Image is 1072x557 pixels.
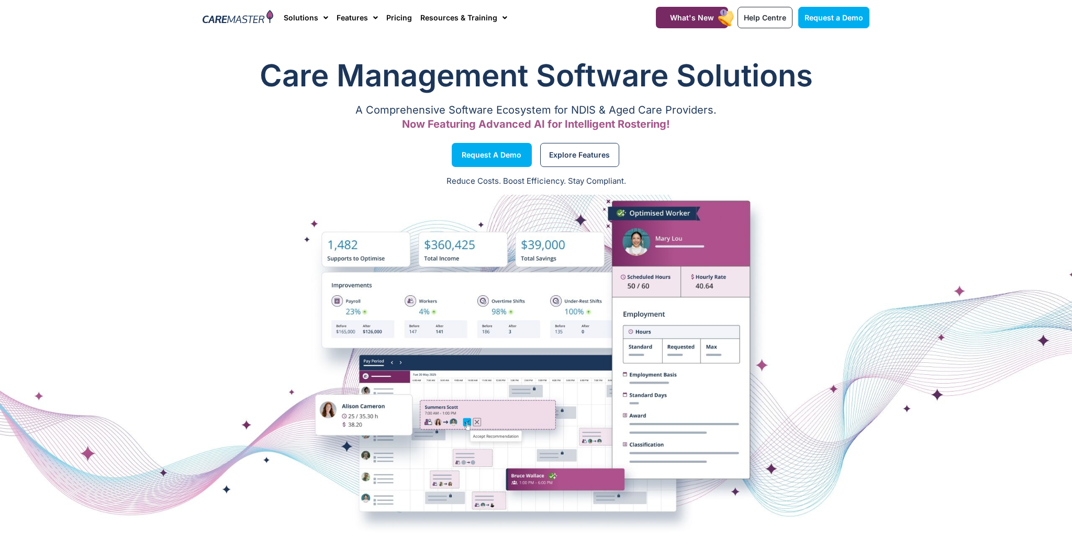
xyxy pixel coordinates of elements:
[203,10,273,26] img: CareMaster Logo
[670,13,714,22] span: What's New
[549,152,610,158] span: Explore Features
[203,107,869,114] p: A Comprehensive Software Ecosystem for NDIS & Aged Care Providers.
[798,7,869,28] a: Request a Demo
[203,54,869,96] h1: Care Management Software Solutions
[656,7,728,28] a: What's New
[402,118,670,130] span: Now Featuring Advanced AI for Intelligent Rostering!
[540,143,619,167] a: Explore Features
[452,143,532,167] a: Request a Demo
[805,13,863,22] span: Request a Demo
[462,152,521,158] span: Request a Demo
[738,7,792,28] a: Help Centre
[6,175,1066,187] p: Reduce Costs. Boost Efficiency. Stay Compliant.
[744,13,786,22] span: Help Centre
